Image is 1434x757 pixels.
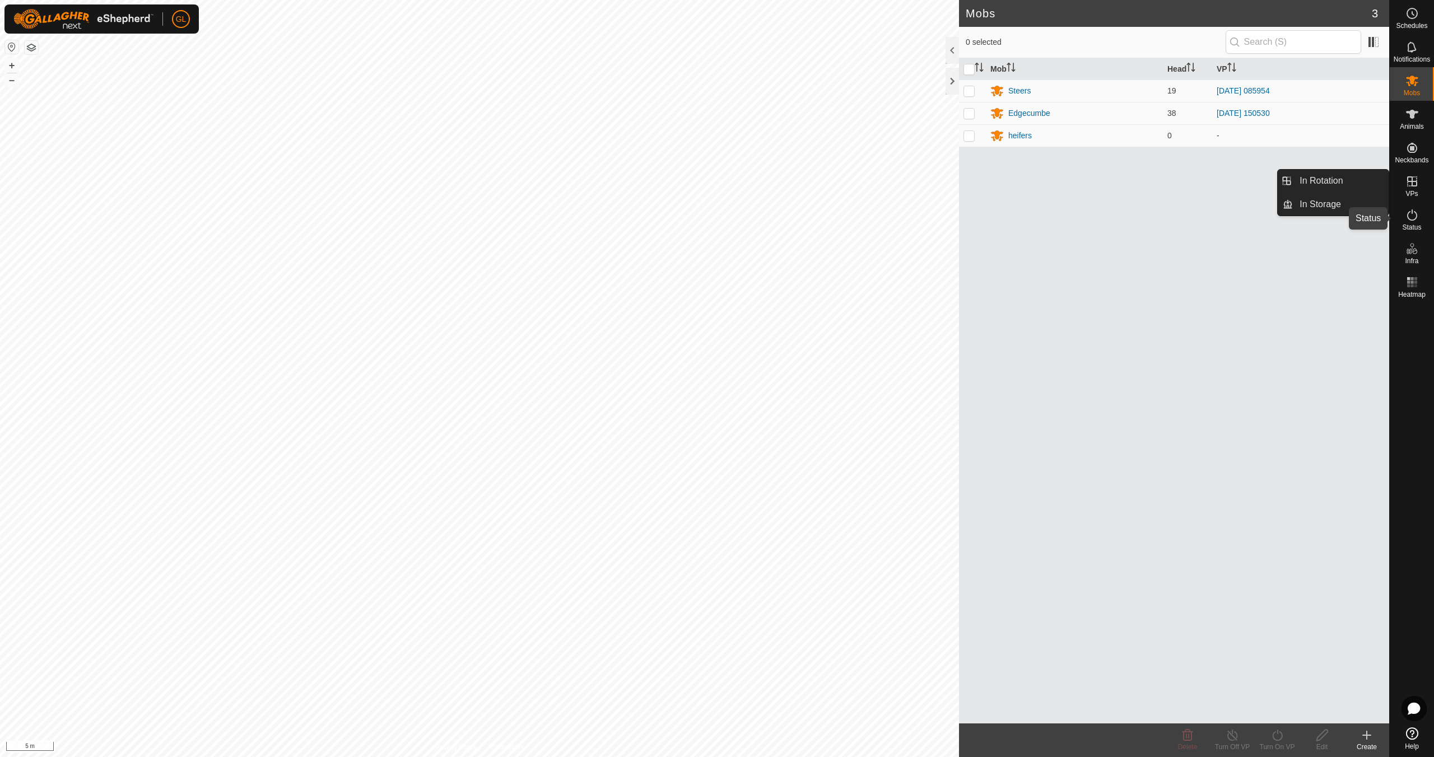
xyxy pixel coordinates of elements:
p-sorticon: Activate to sort [975,64,984,73]
img: Gallagher Logo [13,9,153,29]
span: In Rotation [1300,174,1343,188]
p-sorticon: Activate to sort [1186,64,1195,73]
div: Create [1344,742,1389,752]
a: Contact Us [491,742,524,753]
p-sorticon: Activate to sort [1007,64,1016,73]
a: [DATE] 085954 [1217,86,1270,95]
button: + [5,59,18,72]
span: Schedules [1396,22,1427,29]
button: Map Layers [25,41,38,54]
span: Help [1405,743,1419,750]
span: 0 [1167,131,1172,140]
span: 38 [1167,109,1176,118]
span: Notifications [1394,56,1430,63]
li: In Rotation [1278,170,1389,192]
span: 3 [1372,5,1378,22]
span: 0 selected [966,36,1226,48]
a: In Storage [1293,193,1389,216]
button: – [5,73,18,87]
a: [DATE] 150530 [1217,109,1270,118]
a: In Rotation [1293,170,1389,192]
span: 19 [1167,86,1176,95]
div: Edit [1300,742,1344,752]
div: Turn On VP [1255,742,1300,752]
th: Mob [986,58,1163,80]
h2: Mobs [966,7,1372,20]
span: Mobs [1404,90,1420,96]
span: Status [1402,224,1421,231]
span: Neckbands [1395,157,1428,163]
p-sorticon: Activate to sort [1227,64,1236,73]
span: GL [176,13,187,25]
span: Animals [1400,123,1424,130]
div: Steers [1008,85,1031,97]
span: Delete [1178,743,1198,751]
div: Turn Off VP [1210,742,1255,752]
button: Reset Map [5,40,18,54]
div: Edgecumbe [1008,108,1050,119]
a: Help [1390,723,1434,754]
input: Search (S) [1226,30,1361,54]
td: - [1212,124,1389,147]
th: VP [1212,58,1389,80]
span: Infra [1405,258,1418,264]
span: VPs [1405,190,1418,197]
span: In Storage [1300,198,1341,211]
span: Heatmap [1398,291,1426,298]
a: Privacy Policy [435,742,477,753]
li: In Storage [1278,193,1389,216]
div: heifers [1008,130,1032,142]
th: Head [1163,58,1212,80]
